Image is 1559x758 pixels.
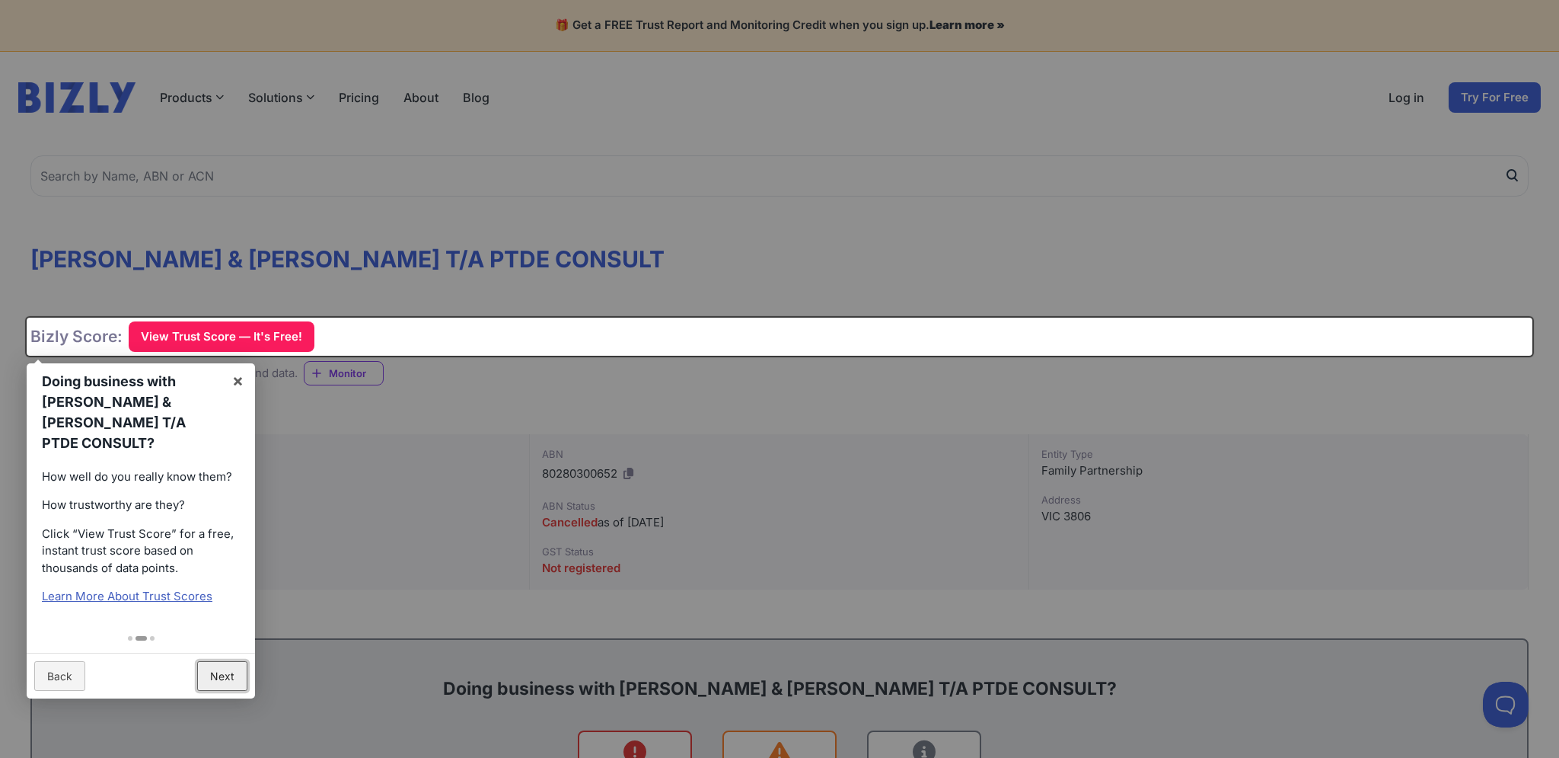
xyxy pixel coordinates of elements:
a: Back [34,661,85,691]
a: Next [197,661,247,691]
p: How well do you really know them? [42,469,240,486]
h1: Doing business with [PERSON_NAME] & [PERSON_NAME] T/A PTDE CONSULT? [42,371,220,453]
p: How trustworthy are they? [42,497,240,514]
a: × [221,363,255,398]
a: Learn More About Trust Scores [42,589,212,603]
p: Click “View Trust Score” for a free, instant trust score based on thousands of data points. [42,526,240,577]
